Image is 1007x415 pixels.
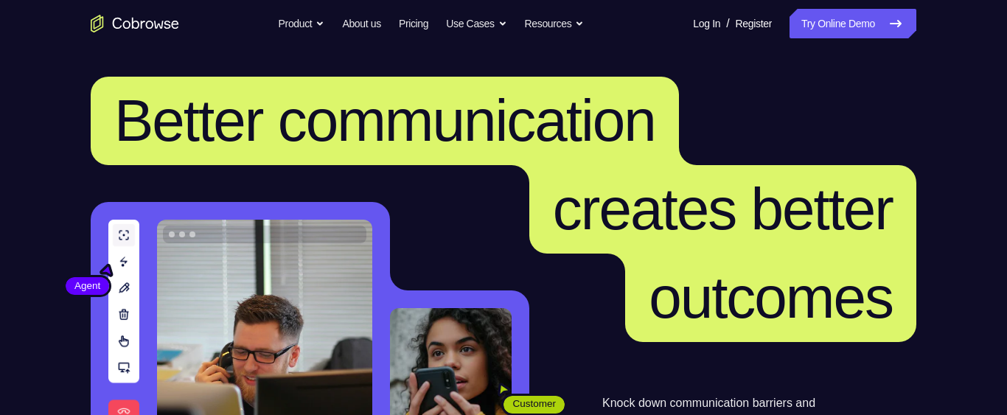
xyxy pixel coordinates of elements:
[446,9,506,38] button: Use Cases
[553,176,893,242] span: creates better
[91,15,179,32] a: Go to the home page
[114,88,655,153] span: Better communication
[726,15,729,32] span: /
[649,265,893,330] span: outcomes
[693,9,720,38] a: Log In
[790,9,916,38] a: Try Online Demo
[399,9,428,38] a: Pricing
[736,9,772,38] a: Register
[342,9,380,38] a: About us
[279,9,325,38] button: Product
[525,9,585,38] button: Resources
